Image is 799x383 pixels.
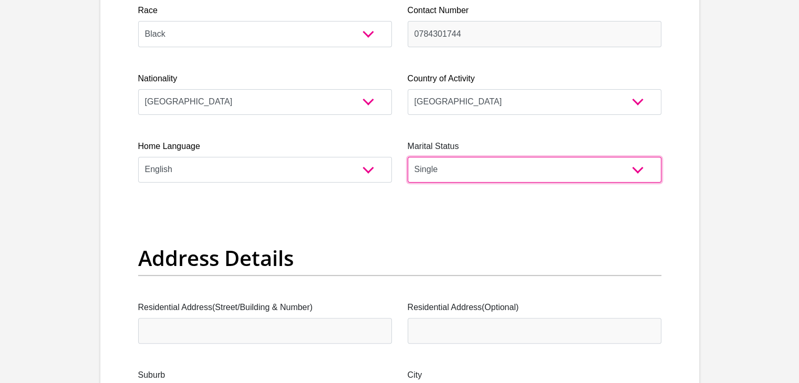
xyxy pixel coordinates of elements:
[408,140,661,153] label: Marital Status
[408,21,661,47] input: Contact Number
[408,369,661,381] label: City
[138,369,392,381] label: Suburb
[138,318,392,344] input: Valid residential address
[408,318,661,344] input: Address line 2 (Optional)
[408,72,661,85] label: Country of Activity
[408,4,661,17] label: Contact Number
[138,301,392,314] label: Residential Address(Street/Building & Number)
[138,140,392,153] label: Home Language
[138,246,661,271] h2: Address Details
[138,4,392,17] label: Race
[408,301,661,314] label: Residential Address(Optional)
[138,72,392,85] label: Nationality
